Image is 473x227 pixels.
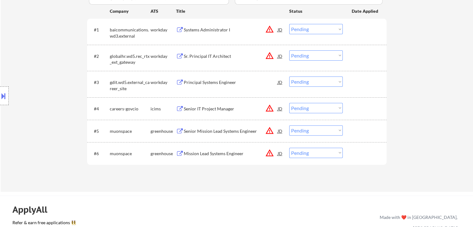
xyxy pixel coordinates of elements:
div: JD [277,125,283,137]
div: Systems Administrator I [184,27,278,33]
div: Principal Systems Engineer [184,79,278,86]
button: warning_amber [265,126,274,135]
div: JD [277,103,283,114]
button: warning_amber [265,51,274,60]
div: Status [289,5,343,16]
button: warning_amber [265,149,274,157]
div: baicommunications.wd3.external [110,27,151,39]
div: ATS [151,8,176,14]
div: Senior IT Project Manager [184,106,278,112]
button: warning_amber [265,25,274,34]
div: greenhouse [151,151,176,157]
div: workday [151,79,176,86]
div: greenhouse [151,128,176,134]
div: JD [277,76,283,88]
div: JD [277,50,283,62]
div: JD [277,24,283,35]
div: careers-govcio [110,106,151,112]
div: Company [110,8,151,14]
div: Senior Mission Lead Systems Engineer [184,128,278,134]
button: warning_amber [265,104,274,113]
div: workday [151,27,176,33]
div: #1 [94,27,105,33]
div: Mission Lead Systems Engineer [184,151,278,157]
div: muonspace [110,128,151,134]
div: Date Applied [352,8,379,14]
div: JD [277,148,283,159]
div: Sr. Principal IT Architect [184,53,278,59]
div: icims [151,106,176,112]
div: workday [151,53,176,59]
div: Title [176,8,283,14]
div: gdit.wd5.external_career_site [110,79,151,91]
div: ApplyAll [12,204,54,215]
div: muonspace [110,151,151,157]
a: Refer & earn free applications 👯‍♀️ [12,220,250,227]
div: globalhr.wd5.rec_rtx_ext_gateway [110,53,151,65]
